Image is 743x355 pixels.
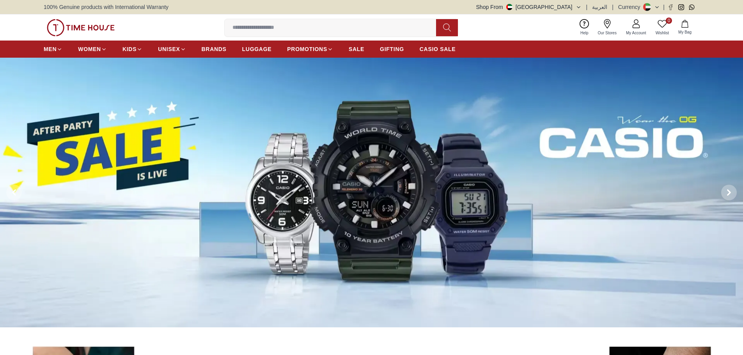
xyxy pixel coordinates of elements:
[78,45,101,53] span: WOMEN
[663,3,665,11] span: |
[689,4,695,10] a: Whatsapp
[158,42,186,56] a: UNISEX
[668,4,674,10] a: Facebook
[242,42,272,56] a: LUGGAGE
[666,18,672,24] span: 0
[380,45,404,53] span: GIFTING
[623,30,649,36] span: My Account
[287,42,333,56] a: PROMOTIONS
[476,3,582,11] button: Shop From[GEOGRAPHIC_DATA]
[44,42,62,56] a: MEN
[653,30,672,36] span: Wishlist
[612,3,614,11] span: |
[158,45,180,53] span: UNISEX
[651,18,674,37] a: 0Wishlist
[506,4,512,10] img: United Arab Emirates
[202,42,227,56] a: BRANDS
[595,30,620,36] span: Our Stores
[592,3,607,11] button: العربية
[349,45,364,53] span: SALE
[618,3,644,11] div: Currency
[674,18,696,37] button: My Bag
[380,42,404,56] a: GIFTING
[577,30,592,36] span: Help
[576,18,593,37] a: Help
[420,42,456,56] a: CASIO SALE
[678,4,684,10] a: Instagram
[122,42,142,56] a: KIDS
[593,18,621,37] a: Our Stores
[44,3,168,11] span: 100% Genuine products with International Warranty
[122,45,137,53] span: KIDS
[287,45,327,53] span: PROMOTIONS
[44,45,57,53] span: MEN
[349,42,364,56] a: SALE
[420,45,456,53] span: CASIO SALE
[675,29,695,35] span: My Bag
[586,3,588,11] span: |
[202,45,227,53] span: BRANDS
[242,45,272,53] span: LUGGAGE
[78,42,107,56] a: WOMEN
[47,19,115,36] img: ...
